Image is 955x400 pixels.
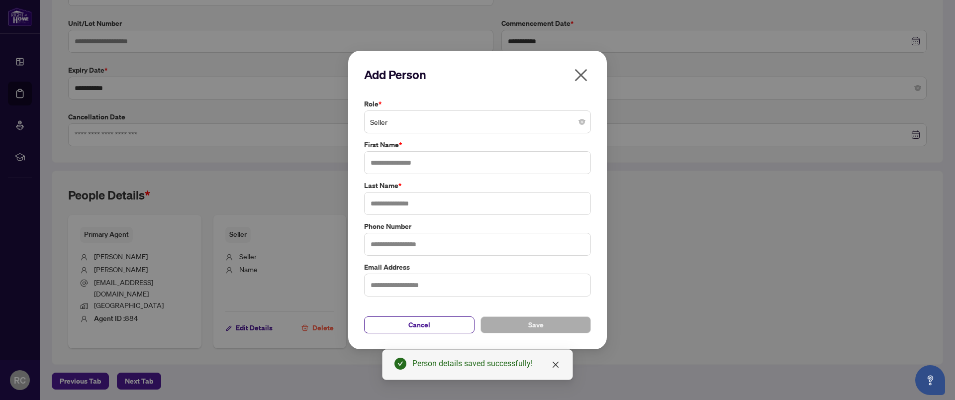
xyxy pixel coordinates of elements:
[480,316,591,333] button: Save
[408,317,430,333] span: Cancel
[579,119,585,125] span: close-circle
[364,67,591,83] h2: Add Person
[370,112,585,131] span: Seller
[364,262,591,273] label: Email Address
[364,221,591,232] label: Phone Number
[550,359,561,370] a: Close
[364,139,591,150] label: First Name
[364,99,591,109] label: Role
[412,358,561,370] div: Person details saved successfully!
[364,180,591,191] label: Last Name
[573,67,589,83] span: close
[364,316,475,333] button: Cancel
[552,361,560,369] span: close
[915,365,945,395] button: Open asap
[394,358,406,370] span: check-circle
